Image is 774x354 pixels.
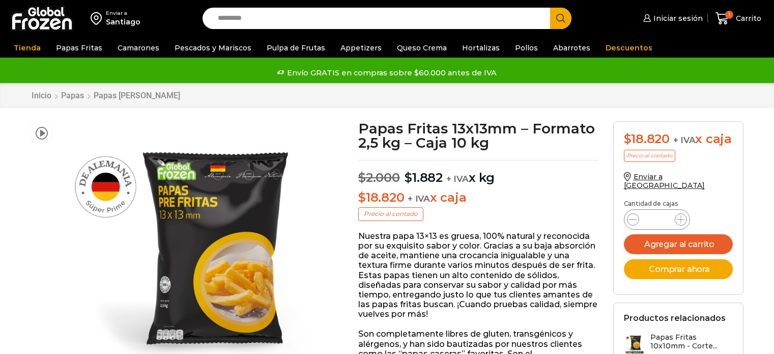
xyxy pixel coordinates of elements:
[358,170,400,185] bdi: 2.000
[624,234,733,254] button: Agregar al carrito
[457,38,505,58] a: Hortalizas
[112,38,164,58] a: Camarones
[31,91,181,100] nav: Breadcrumb
[550,8,571,29] button: Search button
[408,194,430,204] span: + IVA
[262,38,330,58] a: Pulpa de Frutas
[624,172,705,190] a: Enviar a [GEOGRAPHIC_DATA]
[169,38,256,58] a: Pescados y Mariscos
[358,190,598,205] p: x caja
[358,231,598,319] p: Nuestra papa 13×13 es gruesa, 100% natural y reconocida por su exquisito sabor y color. Gracias a...
[405,170,412,185] span: $
[624,132,733,147] div: x caja
[650,333,733,350] h3: Papas Fritas 10x10mm - Corte...
[651,13,703,23] span: Iniciar sesión
[647,212,667,227] input: Product quantity
[358,160,598,185] p: x kg
[624,200,733,207] p: Cantidad de cajas
[335,38,387,58] a: Appetizers
[358,207,423,221] p: Precio al contado
[624,131,632,146] span: $
[405,170,443,185] bdi: 1.882
[713,7,764,31] a: 1 Carrito
[106,10,140,17] div: Enviar a
[641,8,703,29] a: Iniciar sesión
[31,91,52,100] a: Inicio
[624,131,670,146] bdi: 18.820
[446,174,469,184] span: + IVA
[673,135,696,145] span: + IVA
[106,17,140,27] div: Santiago
[392,38,452,58] a: Queso Crema
[358,190,366,205] span: $
[9,38,46,58] a: Tienda
[510,38,543,58] a: Pollos
[725,11,733,19] span: 1
[600,38,657,58] a: Descuentos
[624,313,726,323] h2: Productos relacionados
[91,10,106,27] img: address-field-icon.svg
[358,170,366,185] span: $
[51,38,107,58] a: Papas Fritas
[733,13,761,23] span: Carrito
[61,91,84,100] a: Papas
[93,91,181,100] a: Papas [PERSON_NAME]
[358,121,598,150] h1: Papas Fritas 13x13mm – Formato 2,5 kg – Caja 10 kg
[548,38,595,58] a: Abarrotes
[624,259,733,279] button: Comprar ahora
[624,150,675,162] p: Precio al contado
[358,190,404,205] bdi: 18.820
